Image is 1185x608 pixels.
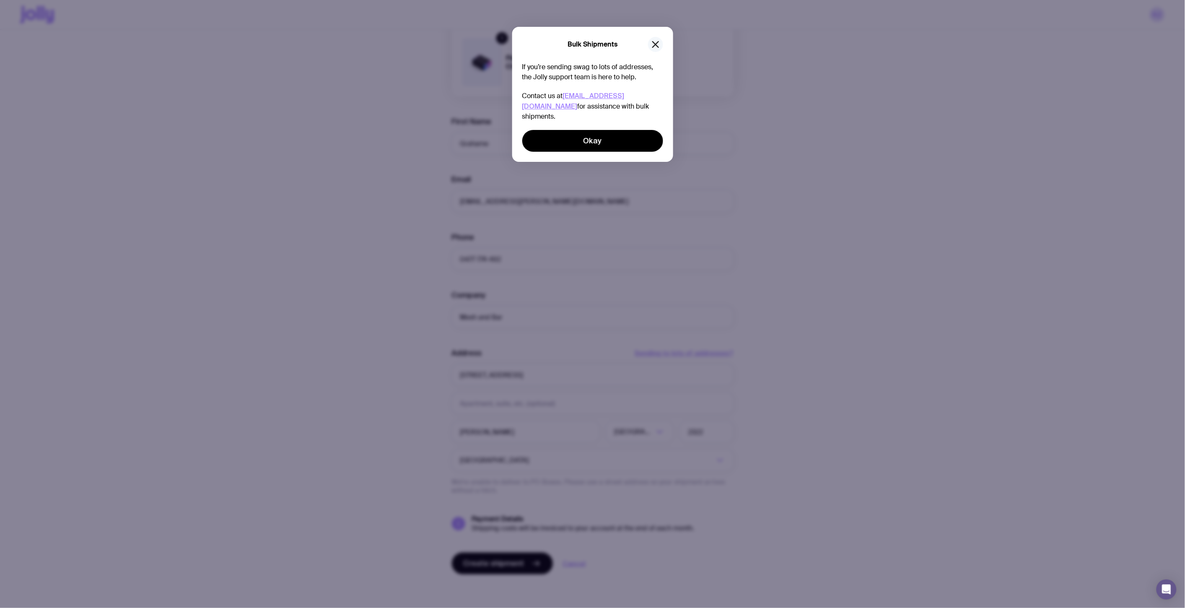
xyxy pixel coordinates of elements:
[522,92,625,110] a: [EMAIL_ADDRESS][DOMAIN_NAME]
[568,40,617,49] h5: Bulk Shipments
[522,130,663,152] button: Okay
[522,91,663,122] p: Contact us at for assistance with bulk shipments.
[522,62,663,82] p: If you’re sending swag to lots of addresses, the Jolly support team is here to help.
[1156,579,1177,600] div: Open Intercom Messenger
